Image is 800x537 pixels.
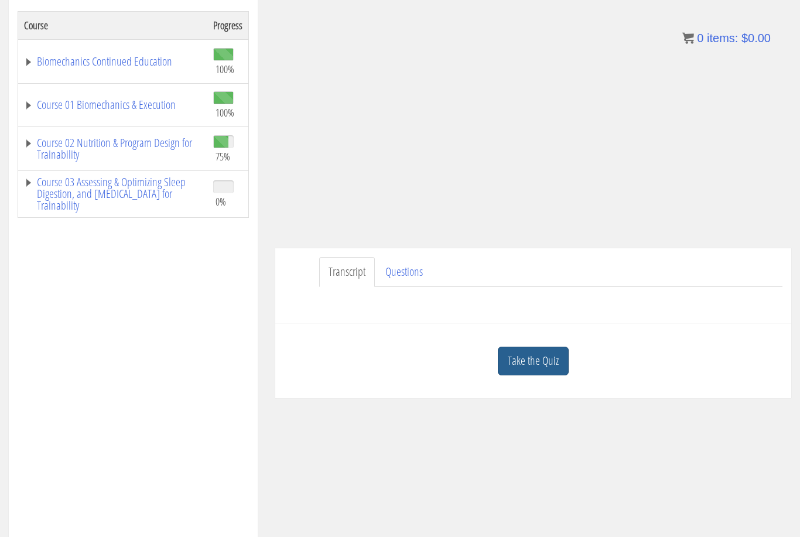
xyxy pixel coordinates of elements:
[24,176,201,211] a: Course 03 Assessing & Optimizing Sleep Digestion, and [MEDICAL_DATA] for Trainability
[24,56,201,67] a: Biomechanics Continued Education
[216,195,226,208] span: 0%
[498,347,569,375] a: Take the Quiz
[24,137,201,160] a: Course 02 Nutrition & Program Design for Trainability
[216,106,234,119] span: 100%
[216,150,230,163] span: 75%
[376,257,432,287] a: Questions
[682,32,771,45] a: 0 items: $0.00
[24,99,201,111] a: Course 01 Biomechanics & Execution
[707,32,738,45] span: items:
[319,257,375,287] a: Transcript
[207,11,249,39] th: Progress
[682,32,694,44] img: icon11.png
[18,11,208,39] th: Course
[216,63,234,76] span: 100%
[741,32,748,45] span: $
[741,32,771,45] bdi: 0.00
[697,32,703,45] span: 0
